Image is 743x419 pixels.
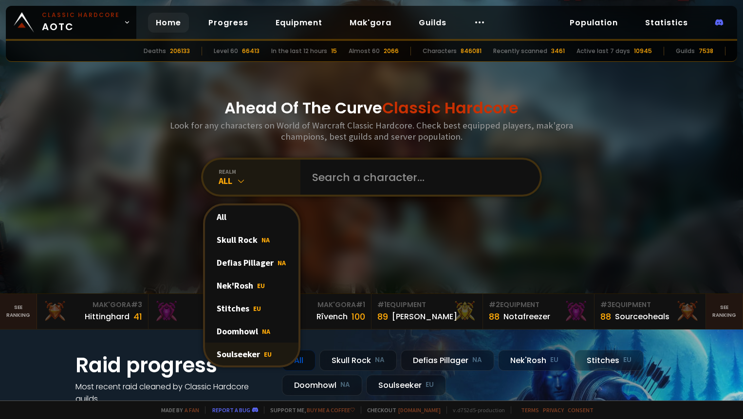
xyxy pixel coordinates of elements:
div: 88 [489,310,500,323]
div: Recently scanned [493,47,547,55]
div: 89 [377,310,388,323]
span: EU [257,281,265,290]
a: Mak'Gora#2Rivench100 [149,294,260,329]
span: # 1 [377,300,387,310]
a: Buy me a coffee [307,406,355,414]
span: Checkout [361,406,441,414]
a: Mak'gora [342,13,399,33]
div: Soulseeker [205,343,298,365]
span: # 3 [600,300,612,310]
div: Sourceoheals [615,310,669,323]
div: 15 [331,47,337,55]
a: Terms [521,406,539,414]
div: 7538 [699,47,713,55]
a: Seeranking [706,294,743,329]
div: Soulseeker [366,375,446,396]
div: Mak'Gora [154,300,254,310]
div: All [205,205,298,228]
div: Skull Rock [319,350,397,371]
div: Active last 7 days [576,47,630,55]
div: Defias Pillager [401,350,494,371]
span: AOTC [42,11,120,34]
div: Doomhowl [282,375,362,396]
div: Equipment [489,300,588,310]
a: Privacy [543,406,564,414]
div: Doomhowl [205,320,298,343]
a: Consent [568,406,594,414]
div: realm [219,168,300,175]
h3: Look for any characters on World of Warcraft Classic Hardcore. Check best equipped players, mak'g... [166,120,577,142]
div: Stitches [205,297,298,320]
div: Rîvench [316,310,348,323]
span: NA [261,236,270,244]
small: EU [550,355,558,365]
div: 3461 [551,47,565,55]
a: Guilds [411,13,454,33]
div: 66413 [242,47,260,55]
a: Mak'Gora#1Rîvench100 [260,294,371,329]
div: 88 [600,310,611,323]
small: NA [472,355,482,365]
div: 10945 [634,47,652,55]
div: 41 [133,310,142,323]
a: Mak'Gora#3Hittinghard41 [37,294,149,329]
span: # 3 [131,300,142,310]
a: Report a bug [212,406,250,414]
small: NA [340,380,350,390]
div: All [219,175,300,186]
div: Mak'Gora [266,300,365,310]
span: EU [264,350,272,359]
div: Level 60 [214,47,238,55]
div: Characters [423,47,457,55]
a: #3Equipment88Sourceoheals [594,294,706,329]
div: [PERSON_NAME] [392,310,457,323]
small: Classic Hardcore [42,11,120,19]
div: Guilds [676,47,695,55]
div: All [282,350,316,371]
span: Classic Hardcore [382,97,519,119]
div: Skull Rock [205,228,298,251]
a: #2Equipment88Notafreezer [483,294,594,329]
a: [DOMAIN_NAME] [398,406,441,414]
div: Stitches [575,350,644,371]
div: Nek'Rosh [205,274,298,297]
span: NA [278,258,286,267]
small: EU [623,355,632,365]
small: NA [375,355,385,365]
div: Nek'Rosh [498,350,571,371]
a: a fan [185,406,199,414]
span: EU [253,304,261,313]
a: Classic HardcoreAOTC [6,6,136,39]
span: # 1 [356,300,365,310]
h4: Most recent raid cleaned by Classic Hardcore guilds [75,381,270,405]
div: 206133 [170,47,190,55]
div: 2066 [384,47,399,55]
h1: Ahead Of The Curve [224,96,519,120]
div: Mak'Gora [43,300,142,310]
div: Almost 60 [349,47,380,55]
a: Equipment [268,13,330,33]
span: Support me, [264,406,355,414]
a: Population [562,13,626,33]
div: Hittinghard [85,310,130,323]
span: NA [262,327,270,336]
a: Progress [201,13,256,33]
div: In the last 12 hours [271,47,327,55]
a: #1Equipment89[PERSON_NAME] [371,294,483,329]
h1: Raid progress [75,350,270,381]
div: Deaths [144,47,166,55]
span: v. d752d5 - production [446,406,505,414]
span: # 2 [489,300,500,310]
div: Equipment [600,300,700,310]
div: Defias Pillager [205,251,298,274]
a: Home [148,13,189,33]
span: Made by [155,406,199,414]
small: EU [426,380,434,390]
a: Statistics [637,13,696,33]
div: 100 [352,310,365,323]
div: 846081 [461,47,482,55]
div: Equipment [377,300,477,310]
div: Notafreezer [503,310,550,323]
input: Search a character... [306,160,528,195]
